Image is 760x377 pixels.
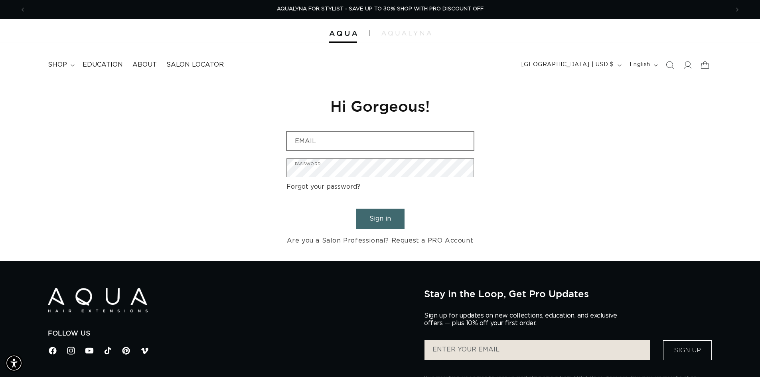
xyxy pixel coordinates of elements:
[78,56,128,74] a: Education
[654,291,760,377] iframe: Chat Widget
[286,181,360,193] a: Forgot your password?
[728,2,746,17] button: Next announcement
[661,56,679,74] summary: Search
[287,132,474,150] input: Email
[14,2,32,17] button: Previous announcement
[132,61,157,69] span: About
[517,57,625,73] button: [GEOGRAPHIC_DATA] | USD $
[162,56,229,74] a: Salon Locator
[43,56,78,74] summary: shop
[166,61,224,69] span: Salon Locator
[424,312,624,327] p: Sign up for updates on new collections, education, and exclusive offers — plus 10% off your first...
[424,340,650,360] input: ENTER YOUR EMAIL
[277,6,484,12] span: AQUALYNA FOR STYLIST - SAVE UP TO 30% SHOP WITH PRO DISCOUNT OFF
[48,288,148,312] img: Aqua Hair Extensions
[83,61,123,69] span: Education
[5,354,23,372] div: Accessibility Menu
[48,330,412,338] h2: Follow Us
[521,61,614,69] span: [GEOGRAPHIC_DATA] | USD $
[287,235,474,247] a: Are you a Salon Professional? Request a PRO Account
[356,209,405,229] button: Sign in
[128,56,162,74] a: About
[424,288,712,299] h2: Stay in the Loop, Get Pro Updates
[630,61,650,69] span: English
[329,31,357,36] img: Aqua Hair Extensions
[286,96,474,116] h1: Hi Gorgeous!
[625,57,661,73] button: English
[48,61,67,69] span: shop
[381,31,431,36] img: aqualyna.com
